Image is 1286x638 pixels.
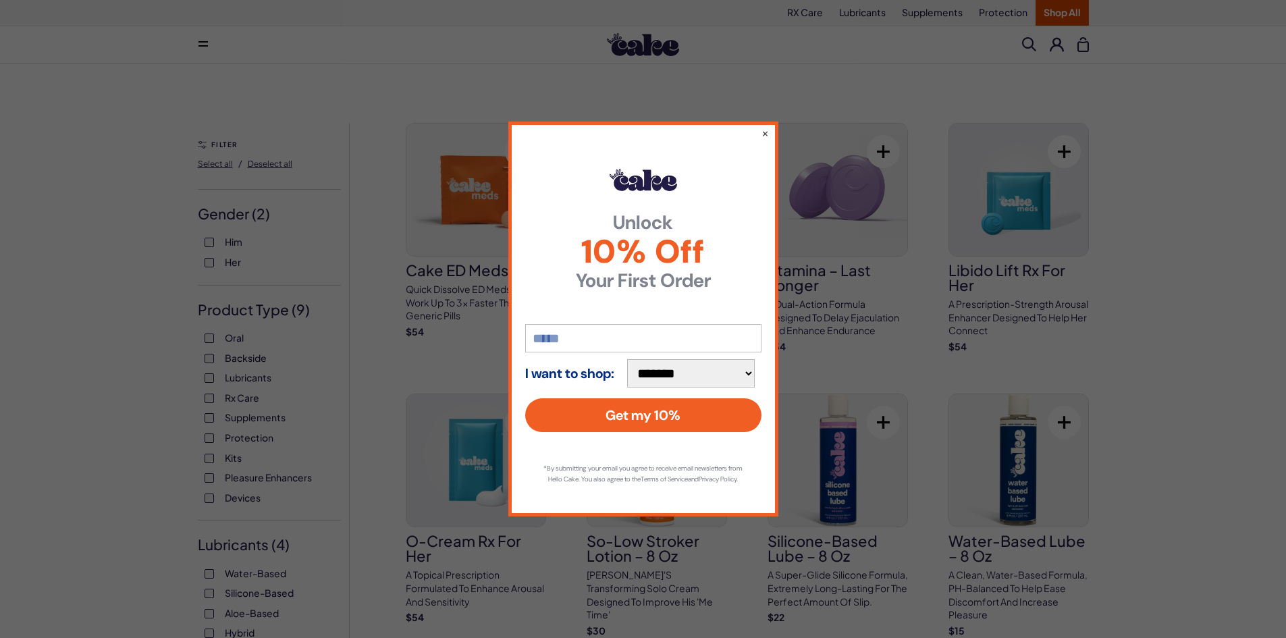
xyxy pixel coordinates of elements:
[761,126,769,140] button: ×
[610,169,677,190] img: Hello Cake
[525,398,761,432] button: Get my 10%
[525,213,761,232] strong: Unlock
[641,475,688,483] a: Terms of Service
[525,271,761,290] strong: Your First Order
[525,366,614,381] strong: I want to shop:
[539,463,748,485] p: *By submitting your email you agree to receive email newsletters from Hello Cake. You also agree ...
[525,236,761,268] span: 10% Off
[699,475,736,483] a: Privacy Policy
